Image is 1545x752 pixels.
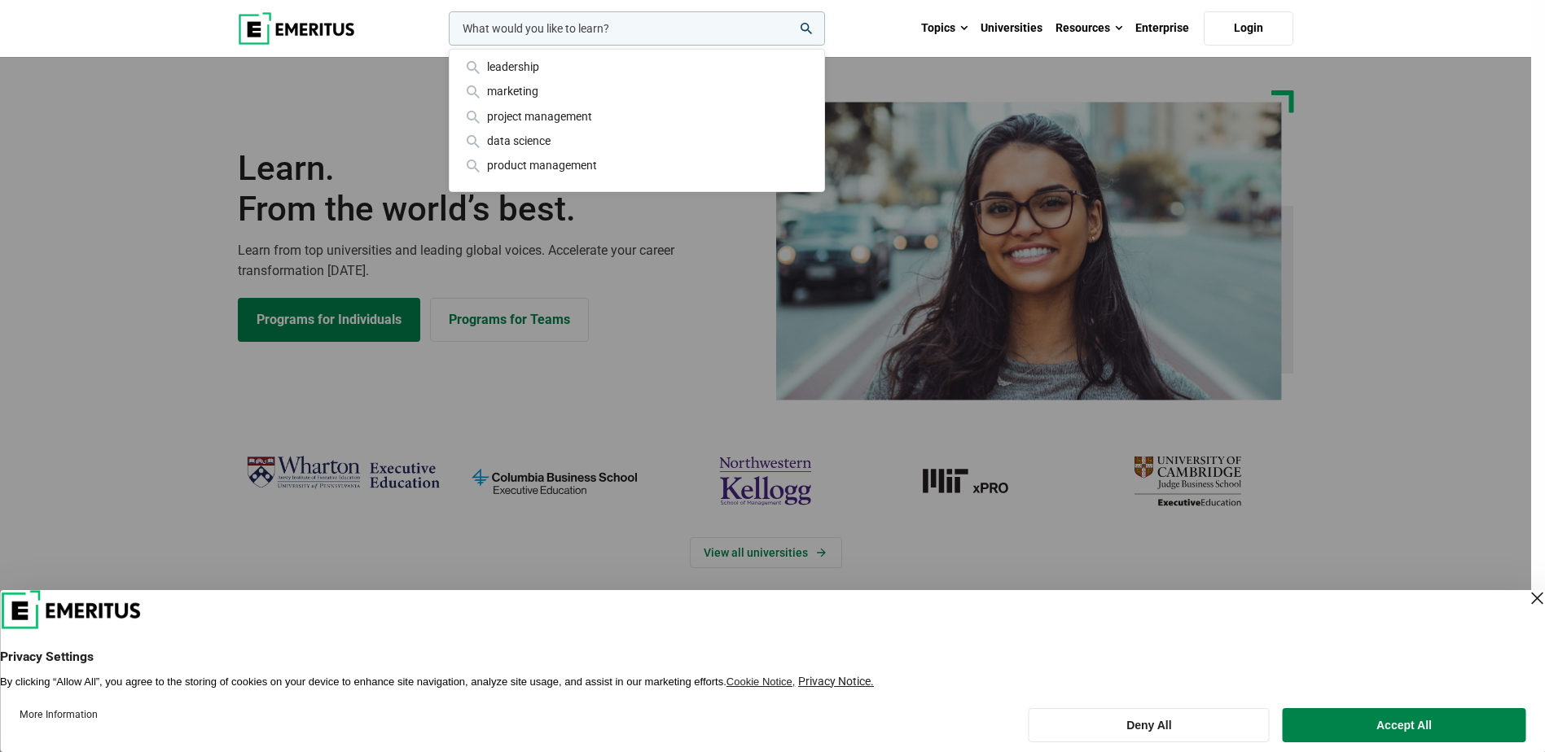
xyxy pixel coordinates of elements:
div: product management [463,156,811,174]
div: data science [463,132,811,150]
a: Login [1204,11,1293,46]
div: leadership [463,58,811,76]
div: project management [463,107,811,125]
input: woocommerce-product-search-field-0 [449,11,825,46]
div: marketing [463,82,811,100]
